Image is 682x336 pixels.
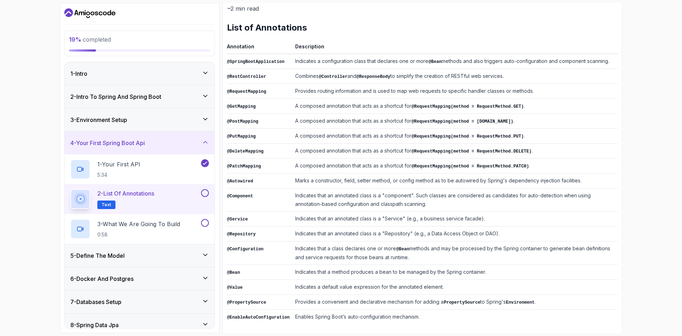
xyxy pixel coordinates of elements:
p: 5:34 [97,171,140,178]
code: @Configuration [227,247,264,252]
td: Indicates a configuration class that declares one or more methods and also triggers auto-configur... [292,54,618,69]
p: 2 - List of Annotations [97,189,154,198]
p: 3 - What We Are Going To Build [97,220,180,228]
td: A composed annotation that acts as a shortcut for . [292,99,618,114]
h3: 2 - Intro To Spring And Spring Boot [70,92,161,101]
code: @Autowired [227,179,253,184]
button: 3-Environment Setup [65,108,215,131]
code: @Service [227,217,248,222]
h3: 8 - Spring Data Jpa [70,321,119,329]
span: Text [102,202,111,208]
td: A composed annotation that acts as a shortcut for . [292,114,618,129]
h3: 1 - Intro [70,69,87,78]
a: Dashboard [64,7,115,19]
code: @RequestMapping(method = RequestMethod.GET) [411,104,524,109]
td: Indicates that an annotated class is a "Service" (e.g., a business service facade). [292,212,618,226]
h3: 6 - Docker And Postgres [70,274,134,283]
code: @RequestMapping [227,89,266,94]
button: 7-Databases Setup [65,290,215,313]
h3: 4 - Your First Spring Boot Api [70,139,145,147]
td: Combines and to simplify the creation of RESTful web services. [292,69,618,84]
code: Environment [506,300,535,305]
code: @Component [227,194,253,199]
button: 1-Intro [65,62,215,85]
button: 2-List of AnnotationsText [70,189,209,209]
td: Provides routing information and is used to map web requests to specific handler classes or methods. [292,84,618,99]
code: @RestController [227,74,266,79]
p: 1 - Your First API [97,160,140,169]
td: Marks a constructor, field, setter method, or config method as to be autowired by Spring's depend... [292,174,618,188]
code: @Bean [227,270,240,275]
span: completed [69,36,111,43]
code: @ResponseBody [356,74,390,79]
code: @GetMapping [227,104,256,109]
p: ~2 min read [227,4,618,14]
td: Indicates that an annotated class is a "component". Such classes are considered as candidates for... [292,188,618,212]
code: @SpringBootApplication [227,59,285,64]
code: @EnableAutoConfiguration [227,315,289,320]
code: @Controller [319,74,347,79]
code: @Bean [428,59,442,64]
th: Description [292,42,618,54]
button: 4-Your First Spring Boot Api [65,132,215,154]
code: @DeleteMapping [227,149,264,154]
td: Provides a convenient and declarative mechanism for adding a to Spring's . [292,295,618,310]
span: 19 % [69,36,81,43]
code: @PostMapping [227,119,258,124]
code: @Value [227,285,243,290]
td: Indicates that an annotated class is a "Repository" (e.g., a Data Access Object or DAO). [292,226,618,241]
code: @PatchMapping [227,164,261,169]
td: Indicates a default value expression for the annotated element. [292,280,618,295]
code: @RequestMapping(method = RequestMethod.DELETE) [411,149,531,154]
button: 2-Intro To Spring And Spring Boot [65,85,215,108]
code: @RequestMapping(method = RequestMethod.PUT) [411,134,524,139]
code: @PropertySource [227,300,266,305]
h3: 7 - Databases Setup [70,298,121,306]
code: @RequestMapping(method = RequestMethod.PATCH) [411,164,529,169]
button: 6-Docker And Postgres [65,267,215,290]
code: PropertySource [444,300,480,305]
button: 1-Your First API5:34 [70,159,209,179]
h2: List of Annotations [227,22,618,33]
code: @Bean [396,247,409,252]
button: 3-What We Are Going To Build0:58 [70,219,209,239]
td: Indicates that a method produces a bean to be managed by the Spring container. [292,265,618,280]
code: @RequestMapping(method = [DOMAIN_NAME]) [411,119,513,124]
td: A composed annotation that acts as a shortcut for . [292,129,618,144]
h3: 3 - Environment Setup [70,116,127,124]
button: 5-Define The Model [65,244,215,267]
th: Annotation [227,42,292,54]
h3: 5 - Define The Model [70,251,125,260]
td: Indicates that a class declares one or more methods and may be processed by the Spring container ... [292,241,618,265]
td: A composed annotation that acts as a shortcut for . [292,159,618,174]
p: 0:58 [97,231,180,238]
code: @Repository [227,232,256,237]
td: Enables Spring Boot’s auto-configuration mechanism. [292,310,618,325]
td: A composed annotation that acts as a shortcut for . [292,144,618,159]
code: @PutMapping [227,134,256,139]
